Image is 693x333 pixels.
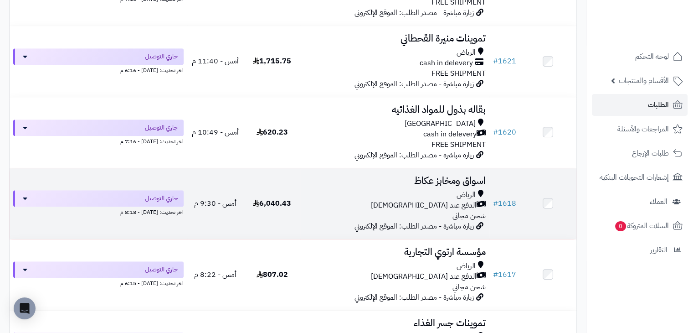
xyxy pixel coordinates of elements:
[304,33,485,44] h3: تموينات منيرة القحطاني
[192,127,239,138] span: أمس - 10:49 م
[354,221,474,232] span: زيارة مباشرة - مصدر الطلب: الموقع الإلكتروني
[257,269,288,280] span: 807.02
[194,198,236,209] span: أمس - 9:30 م
[493,56,498,67] span: #
[14,297,36,319] div: Open Intercom Messenger
[354,150,474,161] span: زيارة مباشرة - مصدر الطلب: الموقع الإلكتروني
[648,99,669,111] span: الطلبات
[614,219,669,232] span: السلات المتروكة
[592,166,688,188] a: إشعارات التحويلات البنكية
[354,7,474,18] span: زيارة مباشرة - مصدر الطلب: الموقع الإلكتروني
[457,190,476,200] span: الرياض
[257,127,288,138] span: 620.23
[592,239,688,261] a: التقارير
[635,50,669,63] span: لوحة التحكم
[650,195,667,208] span: العملاء
[493,269,516,280] a: #1617
[13,207,184,216] div: اخر تحديث: [DATE] - 8:18 م
[145,194,178,203] span: جاري التوصيل
[457,47,476,58] span: الرياض
[600,171,669,184] span: إشعارات التحويلات البنكية
[615,221,626,231] span: 0
[13,65,184,74] div: اخر تحديث: [DATE] - 6:16 م
[253,56,291,67] span: 1,715.75
[13,136,184,146] div: اخر تحديث: [DATE] - 7:16 م
[452,281,486,292] span: شحن مجاني
[617,123,669,135] span: المراجعات والأسئلة
[371,200,477,211] span: الدفع عند [DEMOGRAPHIC_DATA]
[592,215,688,237] a: السلات المتروكة0
[13,278,184,287] div: اخر تحديث: [DATE] - 6:15 م
[493,198,498,209] span: #
[371,271,477,282] span: الدفع عند [DEMOGRAPHIC_DATA]
[631,26,684,45] img: logo-2.png
[145,265,178,274] span: جاري التوصيل
[493,198,516,209] a: #1618
[304,176,485,186] h3: اسواق ومخابز عكاظ
[493,269,498,280] span: #
[304,247,485,257] h3: مؤسسة ارتوي التجارية
[423,129,477,140] span: cash in delevery
[192,56,239,67] span: أمس - 11:40 م
[253,198,291,209] span: 6,040.43
[457,261,476,271] span: الرياض
[145,52,178,61] span: جاري التوصيل
[452,210,486,221] span: شحن مجاني
[592,94,688,116] a: الطلبات
[592,46,688,68] a: لوحة التحكم
[194,269,236,280] span: أمس - 8:22 م
[493,127,516,138] a: #1620
[354,292,474,303] span: زيارة مباشرة - مصدر الطلب: الموقع الإلكتروني
[493,56,516,67] a: #1621
[304,318,485,328] h3: تموينات جسر الغذاء
[632,147,669,160] span: طلبات الإرجاع
[145,123,178,132] span: جاري التوصيل
[592,142,688,164] a: طلبات الإرجاع
[592,118,688,140] a: المراجعات والأسئلة
[493,127,498,138] span: #
[592,191,688,213] a: العملاء
[304,104,485,115] h3: بقاله بذول للمواد الغذائيه
[650,244,667,256] span: التقارير
[354,78,474,89] span: زيارة مباشرة - مصدر الطلب: الموقع الإلكتروني
[420,58,473,68] span: cash in delevery
[431,139,486,150] span: FREE SHIPMENT
[431,68,486,79] span: FREE SHIPMENT
[619,74,669,87] span: الأقسام والمنتجات
[405,119,476,129] span: [GEOGRAPHIC_DATA]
